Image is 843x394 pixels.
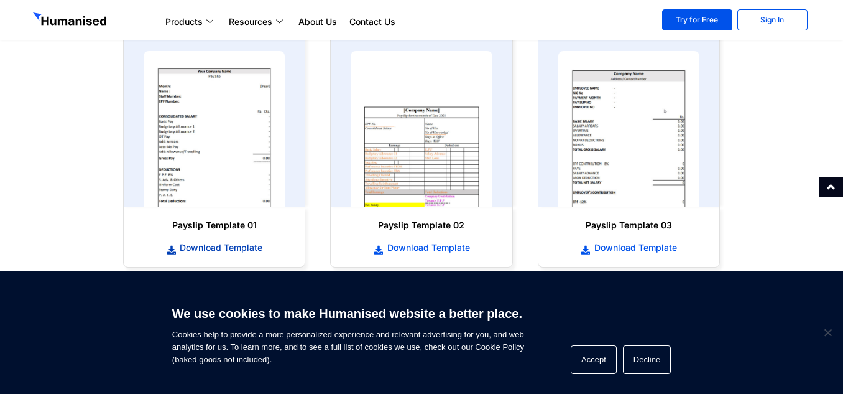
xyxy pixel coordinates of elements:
img: payslip template [144,51,285,207]
a: About Us [292,14,343,29]
button: Accept [571,345,617,374]
a: Try for Free [662,9,732,30]
a: Sign In [737,9,808,30]
a: Products [159,14,223,29]
a: Download Template [551,241,707,255]
h6: Payslip Template 03 [551,219,707,232]
a: Download Template [136,241,292,255]
a: Resources [223,14,292,29]
span: Cookies help to provide a more personalized experience and relevant advertising for you, and web ... [172,299,524,366]
h6: Payslip Template 02 [343,219,499,232]
span: Download Template [384,242,470,254]
span: Decline [821,326,834,339]
img: GetHumanised Logo [33,12,109,29]
a: Download Template [343,241,499,255]
h6: We use cookies to make Humanised website a better place. [172,305,524,322]
img: payslip template [351,51,492,207]
a: Contact Us [343,14,402,29]
span: Download Template [591,242,677,254]
h6: Payslip Template 01 [136,219,292,232]
img: payslip template [558,51,699,207]
span: Download Template [177,242,262,254]
button: Decline [623,345,671,374]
